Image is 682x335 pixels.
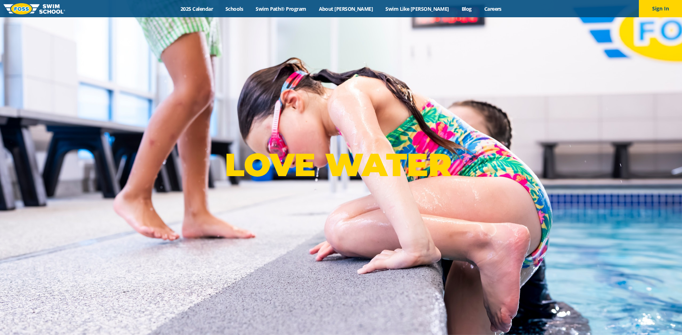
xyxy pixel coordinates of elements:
a: 2025 Calendar [174,5,219,12]
a: Swim Path® Program [250,5,312,12]
p: LOVE WATER [225,146,457,184]
sup: ® [452,153,457,162]
a: Careers [478,5,508,12]
a: Blog [455,5,478,12]
img: FOSS Swim School Logo [4,3,65,14]
a: About [PERSON_NAME] [312,5,379,12]
a: Schools [219,5,250,12]
a: Swim Like [PERSON_NAME] [379,5,456,12]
